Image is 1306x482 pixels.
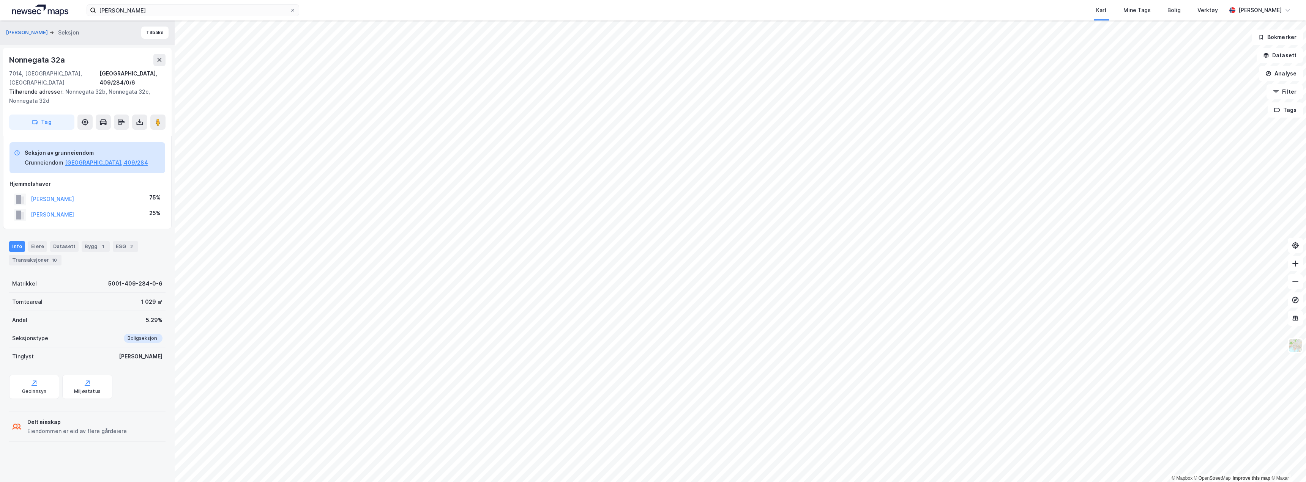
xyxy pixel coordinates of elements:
[1096,6,1107,15] div: Kart
[1233,476,1270,481] a: Improve this map
[1268,446,1306,482] iframe: Chat Widget
[99,243,107,250] div: 1
[141,297,162,306] div: 1 029 ㎡
[9,54,66,66] div: Nonnegata 32a
[1259,66,1303,81] button: Analyse
[1197,6,1218,15] div: Verktøy
[9,69,99,87] div: 7014, [GEOGRAPHIC_DATA], [GEOGRAPHIC_DATA]
[9,255,62,265] div: Transaksjoner
[6,29,49,36] button: [PERSON_NAME]
[12,352,34,361] div: Tinglyst
[1194,476,1231,481] a: OpenStreetMap
[27,418,127,427] div: Delt eieskap
[74,388,101,394] div: Miljøstatus
[9,179,165,188] div: Hjemmelshaver
[12,279,37,288] div: Matrikkel
[1288,338,1303,353] img: Z
[108,279,162,288] div: 5001-409-284-0-6
[128,243,135,250] div: 2
[141,27,169,39] button: Tilbake
[1252,30,1303,45] button: Bokmerker
[149,193,161,202] div: 75%
[1257,48,1303,63] button: Datasett
[1238,6,1282,15] div: [PERSON_NAME]
[113,241,138,252] div: ESG
[9,241,25,252] div: Info
[1268,446,1306,482] div: Kontrollprogram for chat
[50,241,79,252] div: Datasett
[149,209,161,218] div: 25%
[65,158,148,167] button: [GEOGRAPHIC_DATA], 409/284
[22,388,47,394] div: Geoinnsyn
[146,316,162,325] div: 5.29%
[12,316,27,325] div: Andel
[119,352,162,361] div: [PERSON_NAME]
[28,241,47,252] div: Eiere
[50,256,58,264] div: 10
[12,297,43,306] div: Tomteareal
[82,241,110,252] div: Bygg
[1167,6,1181,15] div: Bolig
[9,87,159,105] div: Nonnegata 32b, Nonnegata 32c, Nonnegata 32d
[25,158,63,167] div: Grunneiendom
[1268,102,1303,118] button: Tags
[1123,6,1151,15] div: Mine Tags
[27,427,127,436] div: Eiendommen er eid av flere gårdeiere
[9,115,74,130] button: Tag
[25,148,148,157] div: Seksjon av grunneiendom
[9,88,65,95] span: Tilhørende adresser:
[1267,84,1303,99] button: Filter
[1172,476,1192,481] a: Mapbox
[58,28,79,37] div: Seksjon
[12,334,48,343] div: Seksjonstype
[99,69,166,87] div: [GEOGRAPHIC_DATA], 409/284/0/6
[12,5,68,16] img: logo.a4113a55bc3d86da70a041830d287a7e.svg
[96,5,290,16] input: Søk på adresse, matrikkel, gårdeiere, leietakere eller personer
